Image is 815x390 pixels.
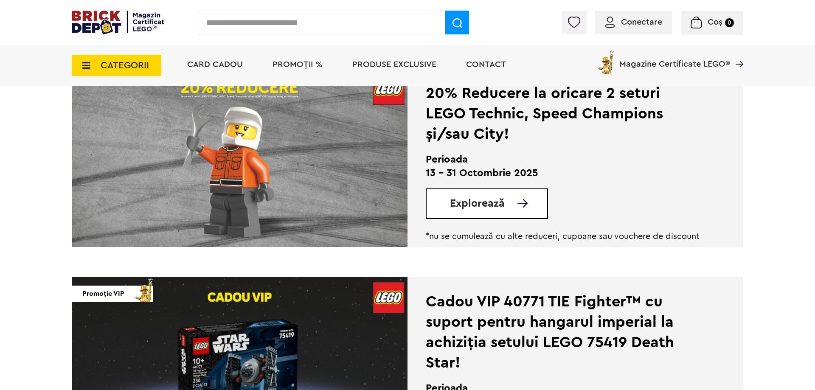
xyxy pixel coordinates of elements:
span: Conectare [621,18,662,26]
div: 20% Reducere la oricare 2 seturi LEGO Technic, Speed Champions și/sau City! [426,83,701,144]
span: Coș [708,18,722,26]
img: vip_page_imag.png [130,276,157,302]
p: *nu se cumulează cu alte reduceri, cupoane sau vouchere de discount [426,231,701,241]
span: Promoție VIP [82,286,124,302]
a: Explorează [450,198,547,209]
h2: Perioada [426,153,701,166]
a: PROMOȚII % [273,60,323,69]
a: Card Cadou [187,60,243,69]
p: 13 - 31 Octombrie 2025 [426,166,701,180]
span: Magazine Certificate LEGO® [619,49,730,68]
div: Cadou VIP 40771 TIE Fighter™ cu suport pentru hangarul imperial la achiziția setului LEGO 75419 D... [426,292,701,373]
a: Produse exclusive [352,60,436,69]
a: Magazine Certificate LEGO® [730,49,743,57]
a: Conectare [605,18,662,26]
span: CATEGORII [101,61,149,70]
span: Explorează [450,198,505,209]
small: 0 [725,18,734,27]
a: Contact [466,60,506,69]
